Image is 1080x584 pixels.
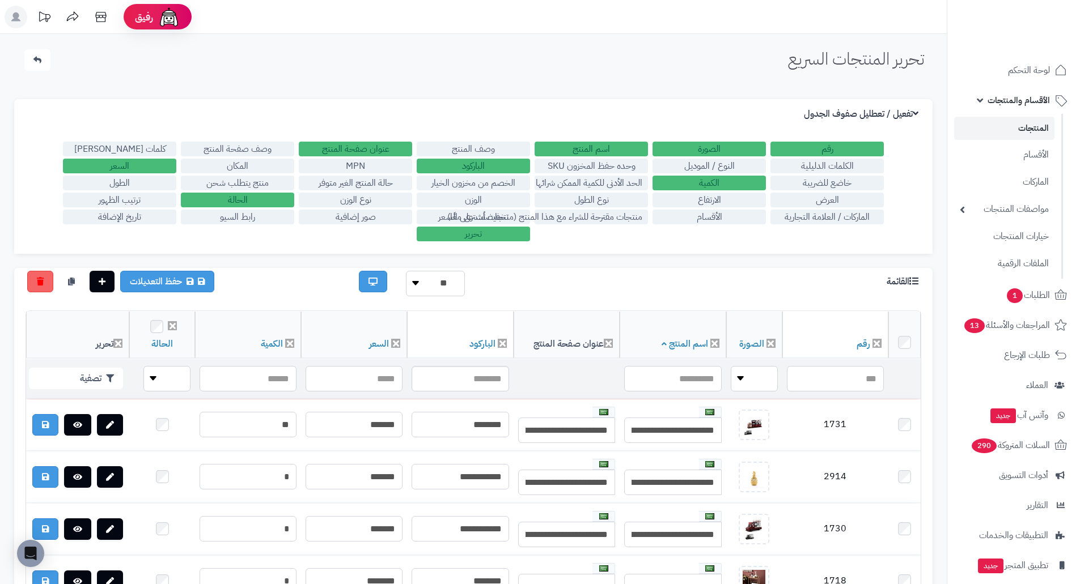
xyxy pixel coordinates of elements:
img: العربية [705,513,714,519]
a: مواصفات المنتجات [954,197,1054,221]
span: 13 [964,318,985,333]
span: التطبيقات والخدمات [979,527,1048,543]
span: 1 [1007,288,1023,303]
a: تطبيق المتجرجديد [954,552,1073,579]
span: التقارير [1027,497,1048,513]
span: العملاء [1026,377,1048,393]
label: الحالة [181,193,294,207]
a: الكمية [261,337,283,351]
label: تاريخ الإضافة [63,210,176,224]
label: النوع / الموديل [653,159,766,173]
a: الحالة [151,337,173,351]
label: الارتفاع [653,193,766,207]
a: التطبيقات والخدمات [954,522,1073,549]
label: الحد الأدنى للكمية الممكن شرائها [535,176,648,190]
a: أدوات التسويق [954,462,1073,489]
label: الباركود [417,159,530,173]
a: لوحة التحكم [954,57,1073,84]
a: الأقسام [954,143,1054,167]
th: تحرير [26,312,129,359]
img: logo-2.png [1003,8,1069,32]
label: الخصم من مخزون الخيار [417,176,530,190]
a: الماركات [954,170,1054,194]
span: 290 [972,438,997,453]
img: العربية [599,409,608,415]
label: المكان [181,159,294,173]
span: الأقسام والمنتجات [988,92,1050,108]
label: الوزن [417,193,530,207]
a: حفظ التعديلات [120,271,214,292]
a: وآتس آبجديد [954,402,1073,429]
span: جديد [990,408,1016,423]
label: عنوان صفحة المنتج [299,142,412,156]
img: العربية [599,513,608,519]
a: السلات المتروكة290 [954,432,1073,459]
img: العربية [599,461,608,467]
span: لوحة التحكم [1008,62,1050,78]
a: العملاء [954,372,1073,399]
a: الملفات الرقمية [954,251,1054,276]
label: نوع الوزن [299,193,412,207]
span: رفيق [135,10,153,24]
label: اسم المنتج [535,142,648,156]
a: اسم المنتج [662,337,708,351]
h1: تحرير المنتجات السريع [788,49,924,68]
label: الكلمات الدليلية [770,159,884,173]
div: Open Intercom Messenger [17,540,44,567]
a: الصورة [739,337,764,351]
a: التقارير [954,492,1073,519]
td: 1730 [782,504,888,555]
label: العرض [770,193,884,207]
label: الأقسام [653,210,766,224]
label: الماركات / العلامة التجارية [770,210,884,224]
span: أدوات التسويق [999,467,1048,483]
label: MPN [299,159,412,173]
label: وحده حفظ المخزون SKU [535,159,648,173]
label: نوع الطول [535,193,648,207]
img: ai-face.png [158,6,180,28]
h3: تفعيل / تعطليل صفوف الجدول [804,109,921,120]
img: العربية [705,565,714,572]
span: طلبات الإرجاع [1004,347,1050,363]
label: خاضع للضريبة [770,176,884,190]
label: السعر [63,159,176,173]
label: رقم [770,142,884,156]
a: طلبات الإرجاع [954,342,1073,369]
label: تخفيضات على السعر [417,210,530,224]
label: منتجات مقترحة للشراء مع هذا المنتج (منتجات تُشترى معًا) [535,210,648,224]
label: منتج يتطلب شحن [181,176,294,190]
td: 1731 [782,399,888,451]
img: العربية [599,565,608,572]
label: ترتيب الظهور [63,193,176,207]
label: حالة المنتج الغير متوفر [299,176,412,190]
label: الطول [63,176,176,190]
a: تحديثات المنصة [30,6,58,31]
label: كلمات [PERSON_NAME] [63,142,176,156]
a: السعر [369,337,389,351]
a: المنتجات [954,117,1054,140]
button: تصفية [29,368,123,389]
a: خيارات المنتجات [954,224,1054,249]
img: العربية [705,409,714,415]
span: تطبيق المتجر [977,557,1048,573]
a: المراجعات والأسئلة13 [954,312,1073,339]
a: الباركود [469,337,495,351]
span: السلات المتروكة [971,437,1050,453]
label: وصف صفحة المنتج [181,142,294,156]
label: وصف المنتج [417,142,530,156]
span: وآتس آب [989,407,1048,423]
span: الطلبات [1006,287,1050,303]
span: المراجعات والأسئلة [963,317,1050,333]
label: تحرير [417,227,530,241]
span: جديد [978,559,1003,573]
img: العربية [705,461,714,467]
label: الكمية [653,176,766,190]
th: عنوان صفحة المنتج [514,312,620,359]
label: الصورة [653,142,766,156]
td: 2914 [782,451,888,503]
label: رابط السيو [181,210,294,224]
h3: القائمة [887,276,921,287]
a: رقم [857,337,870,351]
label: صور إضافية [299,210,412,224]
a: الطلبات1 [954,282,1073,309]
